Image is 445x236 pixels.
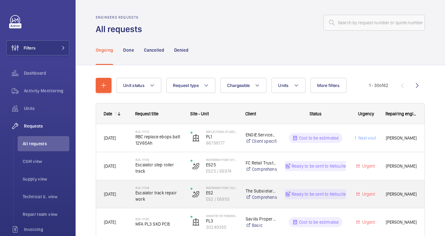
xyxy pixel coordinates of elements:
span: Unit status [123,83,145,88]
span: of [379,83,383,88]
span: [PERSON_NAME] [386,135,417,141]
span: [PERSON_NAME] [386,163,417,170]
p: ES2 [206,190,237,196]
span: [DATE] [104,192,116,197]
p: Cancelled [144,47,164,53]
span: Urgent [361,164,375,169]
p: Ongoing [96,47,113,53]
span: Chargeable [227,83,250,88]
h2: R25-11175 [135,130,182,134]
span: 1 - 30 62 [369,83,388,88]
button: Chargeable [220,78,267,93]
p: FC Retail Trustee Pte Ltd (as Trustee Manager of Sapphire Star Trust) [246,160,277,166]
span: More filters [317,83,340,88]
p: 30249355 [206,224,237,230]
span: [DATE] [104,220,116,225]
span: Repair team view [23,211,69,217]
span: Request title [135,111,158,116]
p: PL1 [206,134,237,140]
h2: R25-11134 [135,186,182,190]
a: Client specific [246,138,277,144]
a: Basic [246,222,277,228]
span: [DATE] [104,164,116,169]
span: Units [24,105,69,112]
span: Escalator step roller track [135,162,182,174]
p: Ministry of Foreign Affairs Main Building [206,214,237,218]
p: REFLECTIONS AT [GEOGRAPHIC_DATA][PERSON_NAME] (RBC) [206,130,237,134]
span: Repairing engineer [385,111,418,116]
p: Waterway Point (Sub MC) [206,186,237,190]
button: Units [271,78,305,93]
a: Comprehensive [246,194,277,200]
span: Supply view [23,176,69,182]
p: ES25 [206,162,237,168]
span: Technical S. view [23,193,69,200]
span: MFA PL3 SKD PCB [135,221,182,227]
p: Savills Property Management Pte Ltd c/o Ministry of Foreign Affairs [246,216,277,222]
div: Date [104,111,112,116]
span: RBC replace ebops batt 12V65Ah [135,134,182,146]
button: Request type [166,78,215,93]
span: Filters [24,45,36,51]
span: Site - Unit [190,111,209,116]
span: [DATE] [104,135,116,141]
h2: R25-11130 [135,217,182,221]
span: [PERSON_NAME] [386,191,417,198]
span: Urgent [361,192,375,197]
span: Activity Monitoring [24,88,69,94]
span: Invoicing [24,226,69,233]
p: Waterway Point (FC Retail) [206,158,237,162]
span: Dashboard [24,70,69,76]
p: PL3 [206,218,237,224]
p: Ready to be sent to Netsuite [292,163,346,169]
p: Cost to be estimated [299,135,339,141]
p: ES25 / E6974 [206,168,237,174]
img: escalator.svg [192,190,200,198]
span: Status [310,111,322,116]
h1: All requests [96,23,146,35]
span: Next visit [357,135,376,141]
span: All requests [23,141,69,147]
button: Unit status [117,78,161,93]
h2: Engineers requests [96,15,146,20]
img: escalator.svg [192,162,200,170]
span: Urgent [361,220,375,225]
span: Escalator track repair work [135,190,182,202]
span: Request type [173,83,199,88]
span: Client [245,111,256,116]
span: Requests [24,123,69,129]
span: CSM view [23,158,69,164]
img: elevator.svg [192,218,200,226]
input: Search by request number or quote number [323,15,425,31]
span: Units [278,83,288,88]
a: Comprehensive [246,166,277,172]
span: Urgency [358,111,374,116]
p: 86798177 [206,140,237,146]
p: Done [123,47,134,53]
img: elevator.svg [192,134,200,142]
span: [PERSON_NAME] [386,219,417,226]
p: ENGIE Services Singapore Pte Ltd [246,132,277,138]
p: The Subsidiary Management Corporation No. 1 - Strata Title Plan No. 4682 [246,188,277,194]
p: ES2 / E6955 [206,196,237,202]
p: Ready to be sent to Netsuite [292,191,346,197]
h2: R25-11135 [135,158,182,162]
button: Filters [6,40,69,55]
p: Denied [174,47,188,53]
button: More filters [311,78,346,93]
p: Cost to be estimated [299,219,339,225]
